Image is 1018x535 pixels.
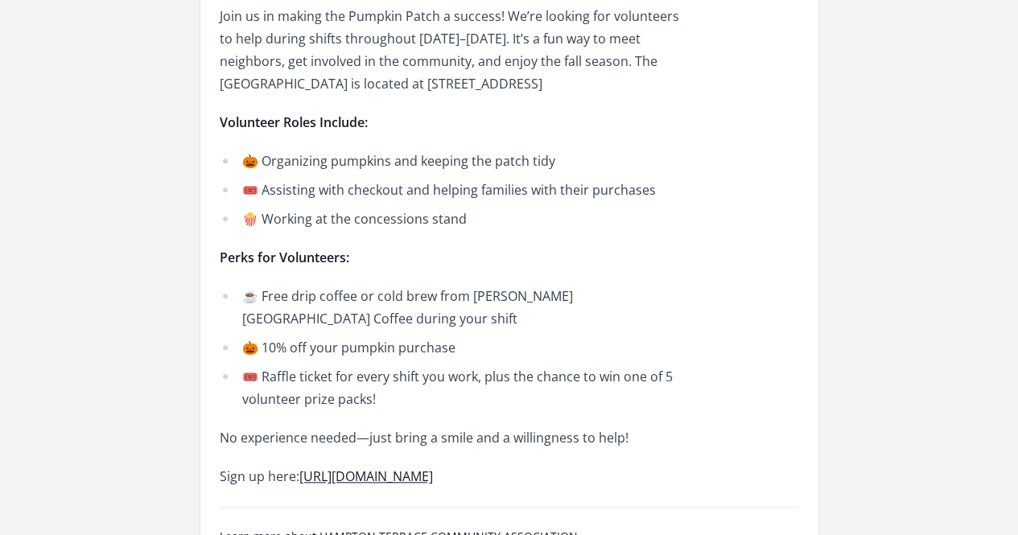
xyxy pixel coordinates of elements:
li: 🎃 Organizing pumpkins and keeping the patch tidy [220,150,690,172]
li: ☕ Free drip coffee or cold brew from [PERSON_NAME][GEOGRAPHIC_DATA] Coffee during your shift [220,285,690,330]
li: 🍿 Working at the concessions stand [220,208,690,230]
p: Sign up here: [220,465,690,488]
li: 🎟️ Assisting with checkout and helping families with their purchases [220,179,690,201]
a: [URL][DOMAIN_NAME] [299,467,433,485]
p: Join us in making the Pumpkin Patch a success! We’re looking for volunteers to help during shifts... [220,5,690,95]
li: 🎟️ Raffle ticket for every shift you work, plus the chance to win one of 5 volunteer prize packs! [220,365,690,410]
li: 🎃 10% off your pumpkin purchase [220,336,690,359]
strong: Perks for Volunteers: [220,249,349,266]
p: No experience needed—just bring a smile and a willingness to help! [220,426,690,449]
strong: Volunteer Roles Include: [220,113,368,131]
